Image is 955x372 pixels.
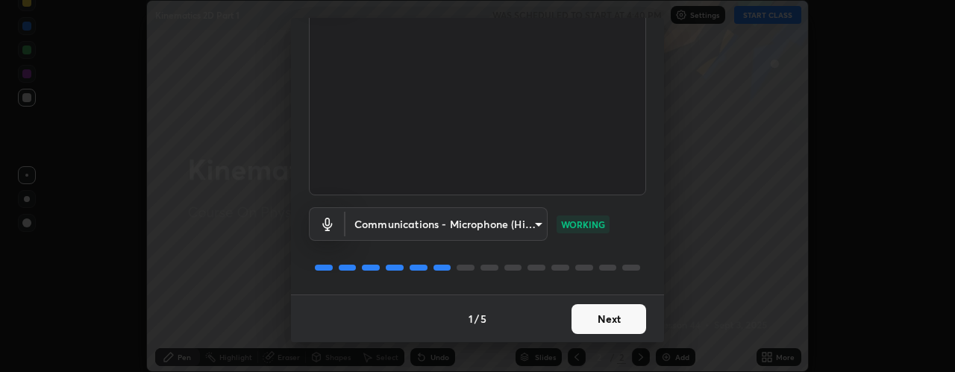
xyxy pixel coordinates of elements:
h4: / [475,311,479,327]
p: WORKING [561,218,605,231]
h4: 1 [469,311,473,327]
button: Next [572,304,646,334]
div: HD Camera (2e7e:0894) [345,207,548,241]
h4: 5 [480,311,486,327]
